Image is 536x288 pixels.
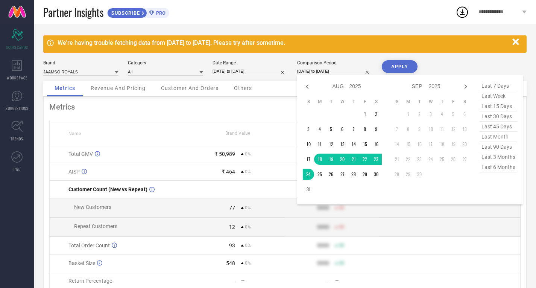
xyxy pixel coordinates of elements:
[68,169,80,175] span: AISP
[480,111,517,122] span: last 30 days
[359,123,370,135] td: Fri Aug 08 2025
[448,154,459,165] td: Fri Sep 26 2025
[391,99,402,105] th: Sunday
[414,139,425,150] td: Tue Sep 16 2025
[448,99,459,105] th: Friday
[74,223,117,229] span: Repeat Customers
[391,139,402,150] td: Sun Sep 14 2025
[335,278,379,283] div: —
[303,154,314,165] td: Sun Aug 17 2025
[370,123,382,135] td: Sat Aug 09 2025
[325,99,337,105] th: Tuesday
[480,81,517,91] span: last 7 days
[402,154,414,165] td: Mon Sep 22 2025
[213,60,288,66] div: Date Range
[425,123,436,135] td: Wed Sep 10 2025
[229,224,235,230] div: 12
[391,154,402,165] td: Sun Sep 21 2025
[7,75,27,81] span: WORKSPACE
[11,136,23,142] span: TRENDS
[337,99,348,105] th: Wednesday
[391,123,402,135] td: Sun Sep 07 2025
[68,242,110,248] span: Total Order Count
[414,99,425,105] th: Tuesday
[68,151,93,157] span: Total GMV
[68,186,147,192] span: Customer Count (New vs Repeat)
[222,169,235,175] div: ₹ 464
[359,169,370,180] td: Fri Aug 29 2025
[339,243,344,248] span: 50
[414,169,425,180] td: Tue Sep 30 2025
[314,169,325,180] td: Mon Aug 25 2025
[325,169,337,180] td: Tue Aug 26 2025
[348,154,359,165] td: Thu Aug 21 2025
[461,82,470,91] div: Next month
[414,108,425,120] td: Tue Sep 02 2025
[317,205,329,211] div: 9999
[448,139,459,150] td: Fri Sep 19 2025
[303,123,314,135] td: Sun Aug 03 2025
[480,152,517,162] span: last 3 months
[459,99,470,105] th: Saturday
[314,139,325,150] td: Mon Aug 11 2025
[314,123,325,135] td: Mon Aug 04 2025
[303,82,312,91] div: Previous month
[49,102,521,111] div: Metrics
[370,169,382,180] td: Sat Aug 30 2025
[339,205,344,210] span: 50
[225,131,250,136] span: Brand Value
[448,123,459,135] td: Fri Sep 12 2025
[359,99,370,105] th: Friday
[317,242,329,248] div: 9999
[14,166,21,172] span: FWD
[480,142,517,152] span: last 90 days
[391,169,402,180] td: Sun Sep 28 2025
[459,123,470,135] td: Sat Sep 13 2025
[55,85,75,91] span: Metrics
[480,101,517,111] span: last 15 days
[213,67,288,75] input: Select date range
[459,154,470,165] td: Sat Sep 27 2025
[241,278,285,283] div: —
[402,108,414,120] td: Mon Sep 01 2025
[480,122,517,132] span: last 45 days
[348,123,359,135] td: Thu Aug 07 2025
[370,99,382,105] th: Saturday
[43,5,103,20] span: Partner Insights
[480,132,517,142] span: last month
[325,154,337,165] td: Tue Aug 19 2025
[382,60,418,73] button: APPLY
[425,99,436,105] th: Wednesday
[317,260,329,266] div: 9999
[314,154,325,165] td: Mon Aug 18 2025
[245,205,251,210] span: 0%
[348,99,359,105] th: Thursday
[337,154,348,165] td: Wed Aug 20 2025
[297,67,372,75] input: Select comparison period
[317,224,329,230] div: 9999
[425,154,436,165] td: Wed Sep 24 2025
[161,85,219,91] span: Customer And Orders
[339,224,344,230] span: 50
[325,278,329,284] div: —
[402,169,414,180] td: Mon Sep 29 2025
[68,278,112,284] span: Return Percentage
[303,99,314,105] th: Sunday
[436,123,448,135] td: Thu Sep 11 2025
[348,139,359,150] td: Thu Aug 14 2025
[436,108,448,120] td: Thu Sep 04 2025
[425,108,436,120] td: Wed Sep 03 2025
[314,99,325,105] th: Monday
[107,6,169,18] a: SUBSCRIBEPRO
[303,139,314,150] td: Sun Aug 10 2025
[325,123,337,135] td: Tue Aug 05 2025
[325,139,337,150] td: Tue Aug 12 2025
[234,85,252,91] span: Others
[231,278,235,284] div: —
[337,139,348,150] td: Wed Aug 13 2025
[459,108,470,120] td: Sat Sep 06 2025
[74,204,111,210] span: New Customers
[229,242,235,248] div: 93
[245,261,251,266] span: 0%
[229,205,235,211] div: 77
